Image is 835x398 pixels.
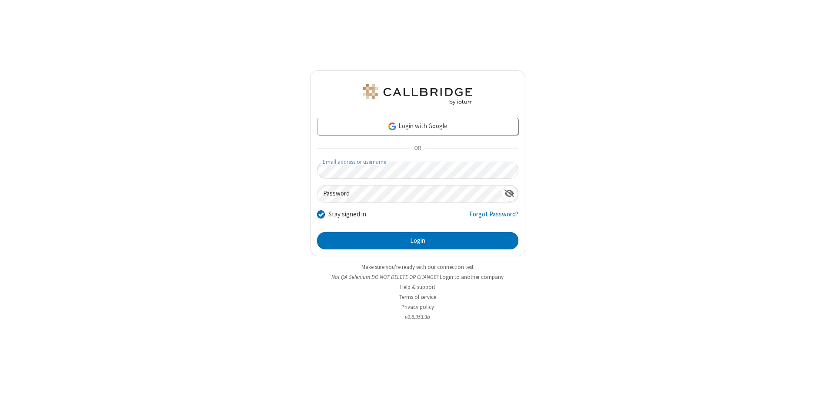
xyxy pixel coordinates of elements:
label: Stay signed in [328,209,366,219]
img: google-icon.png [387,122,397,131]
img: QA Selenium DO NOT DELETE OR CHANGE [361,84,474,105]
a: Help & support [400,283,435,291]
a: Privacy policy [401,303,434,311]
span: OR [411,143,424,155]
a: Forgot Password? [469,209,518,226]
li: v2.6.353.3b [310,313,525,321]
button: Login to another company [440,273,504,281]
a: Login with Google [317,118,518,135]
button: Login [317,232,518,249]
li: Not QA Selenium DO NOT DELETE OR CHANGE? [310,273,525,281]
div: Show password [501,186,518,202]
a: Make sure you're ready with our connection test [361,263,474,271]
input: Password [317,186,501,202]
input: Email address or username [317,162,518,179]
a: Terms of service [399,293,436,301]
